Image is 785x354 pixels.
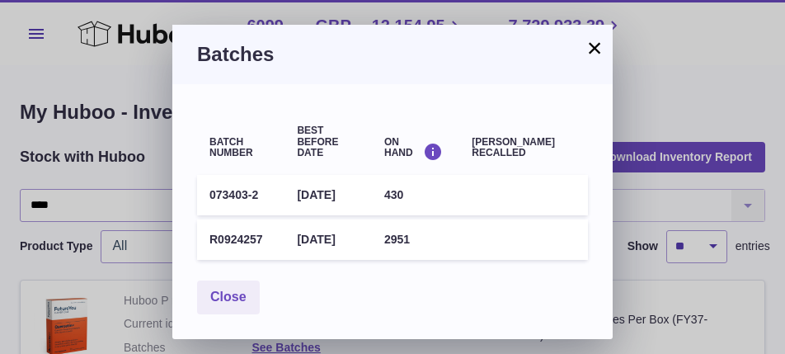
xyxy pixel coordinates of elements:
[197,41,588,68] h3: Batches
[384,137,447,158] div: On Hand
[472,137,576,158] div: [PERSON_NAME] recalled
[284,219,372,260] td: [DATE]
[372,219,459,260] td: 2951
[197,281,260,314] button: Close
[284,175,372,215] td: [DATE]
[372,175,459,215] td: 430
[297,125,360,158] div: Best before date
[197,219,284,260] td: R0924257
[585,38,604,58] button: ×
[209,137,272,158] div: Batch number
[197,175,284,215] td: 073403-2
